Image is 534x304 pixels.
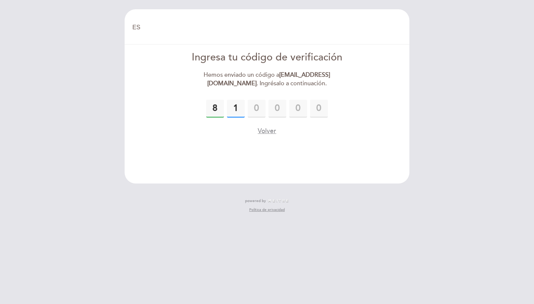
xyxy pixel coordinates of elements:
[207,71,330,87] strong: [EMAIL_ADDRESS][DOMAIN_NAME]
[206,100,224,118] input: 0
[248,100,266,118] input: 0
[249,207,285,212] a: Política de privacidad
[268,100,286,118] input: 0
[245,198,266,204] span: powered by
[182,50,352,65] div: Ingresa tu código de verificación
[182,71,352,88] div: Hemos enviado un código a . Ingrésalo a continuación.
[310,100,328,118] input: 0
[289,100,307,118] input: 0
[227,100,245,118] input: 0
[258,126,276,136] button: Volver
[245,198,289,204] a: powered by
[268,199,289,203] img: MEITRE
